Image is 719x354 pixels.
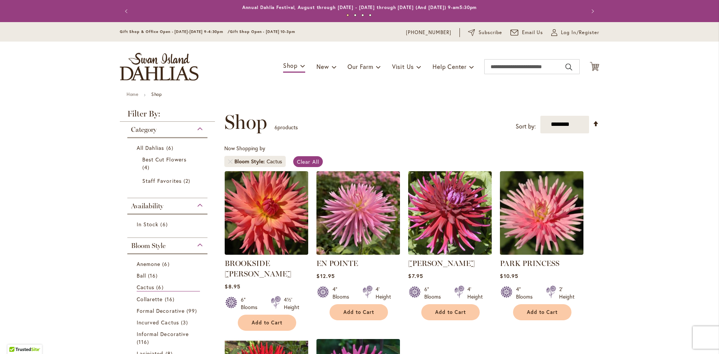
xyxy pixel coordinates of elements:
[225,283,240,290] span: $8.95
[137,260,200,268] a: Anemone 6
[316,272,334,279] span: $12.95
[343,309,374,315] span: Add to Cart
[468,29,502,36] a: Subscribe
[137,330,189,338] span: Informal Decorative
[559,285,574,300] div: 2' Height
[224,145,265,152] span: Now Shopping by
[274,121,298,133] p: products
[513,304,571,320] button: Add to Cart
[297,158,319,165] span: Clear All
[369,14,371,16] button: 4 of 4
[354,14,357,16] button: 2 of 4
[137,221,158,228] span: In Stock
[131,125,157,134] span: Category
[561,29,599,36] span: Log In/Register
[120,4,135,19] button: Previous
[148,272,160,279] span: 16
[500,249,583,256] a: PARK PRINCESS
[408,259,475,268] a: [PERSON_NAME]
[284,296,299,311] div: 4½' Height
[516,119,536,133] label: Sort by:
[500,272,518,279] span: $10.95
[142,156,186,163] span: Best Cut Flowers
[316,63,329,70] span: New
[234,158,267,165] span: Bloom Style
[500,259,559,268] a: PARK PRINCESS
[137,260,160,267] span: Anemone
[151,91,162,97] strong: Shop
[479,29,502,36] span: Subscribe
[316,171,400,255] img: EN POINTE
[242,4,477,10] a: Annual Dahlia Festival, August through [DATE] - [DATE] through [DATE] (And [DATE]) 9-am5:30pm
[252,320,282,326] span: Add to Cart
[225,259,291,278] a: BROOKSIDE [PERSON_NAME]
[238,315,296,331] button: Add to Cart
[142,155,194,171] a: Best Cut Flowers
[137,330,200,346] a: Informal Decorative 116
[267,158,282,165] div: Cactus
[137,296,163,303] span: Collarette
[137,307,185,314] span: Formal Decorative
[408,171,492,255] img: JUANITA
[522,29,543,36] span: Email Us
[137,319,179,326] span: Incurved Cactus
[137,283,200,291] a: Cactus 6
[330,304,388,320] button: Add to Cart
[142,163,151,171] span: 4
[283,61,298,69] span: Shop
[293,156,323,167] a: Clear All
[131,242,166,250] span: Bloom Style
[241,296,262,311] div: 6" Blooms
[376,285,391,300] div: 4' Height
[137,295,200,303] a: Collarette 16
[137,144,200,152] a: All Dahlias
[120,29,230,34] span: Gift Shop & Office Open - [DATE]-[DATE] 9-4:30pm /
[142,177,182,184] span: Staff Favorites
[467,285,483,300] div: 4' Height
[160,220,169,228] span: 6
[225,249,308,256] a: BROOKSIDE CHERI
[137,307,200,315] a: Formal Decorative 99
[137,284,154,291] span: Cactus
[527,309,558,315] span: Add to Cart
[137,318,200,326] a: Incurved Cactus 3
[551,29,599,36] a: Log In/Register
[316,249,400,256] a: EN POINTE
[230,29,295,34] span: Gift Shop Open - [DATE] 10-3pm
[183,177,192,185] span: 2
[120,110,215,122] strong: Filter By:
[424,285,445,300] div: 6" Blooms
[181,318,190,326] span: 3
[137,144,164,151] span: All Dahlias
[137,272,146,279] span: Ball
[165,295,176,303] span: 16
[433,63,467,70] span: Help Center
[137,220,200,228] a: In Stock 6
[186,307,199,315] span: 99
[348,63,373,70] span: Our Farm
[162,260,171,268] span: 6
[274,124,277,131] span: 6
[142,177,194,185] a: Staff Favorites
[346,14,349,16] button: 1 of 4
[166,144,175,152] span: 6
[584,4,599,19] button: Next
[500,171,583,255] img: PARK PRINCESS
[225,171,308,255] img: BROOKSIDE CHERI
[333,285,354,300] div: 4" Blooms
[156,283,165,291] span: 6
[408,249,492,256] a: JUANITA
[224,111,267,133] span: Shop
[421,304,480,320] button: Add to Cart
[131,202,163,210] span: Availability
[127,91,138,97] a: Home
[361,14,364,16] button: 3 of 4
[392,63,414,70] span: Visit Us
[228,159,233,164] a: Remove Bloom Style Cactus
[406,29,451,36] a: [PHONE_NUMBER]
[510,29,543,36] a: Email Us
[316,259,358,268] a: EN POINTE
[137,338,151,346] span: 116
[435,309,466,315] span: Add to Cart
[516,285,537,300] div: 4" Blooms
